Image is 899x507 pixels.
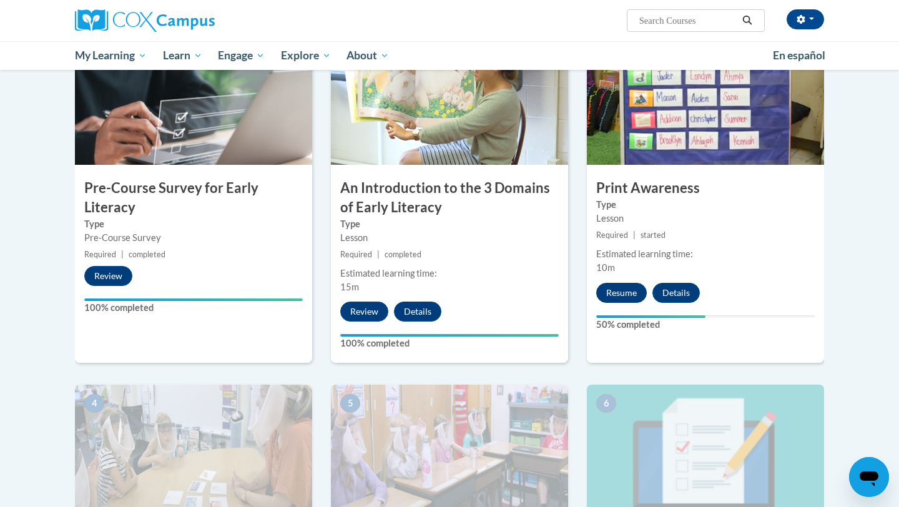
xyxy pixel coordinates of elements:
[340,217,559,231] label: Type
[849,457,889,497] iframe: Button to launch messaging window
[273,41,339,70] a: Explore
[346,48,389,63] span: About
[331,40,568,165] img: Course Image
[596,318,815,332] label: 50% completed
[787,9,824,29] button: Account Settings
[596,230,628,240] span: Required
[587,40,824,165] img: Course Image
[641,230,666,240] span: started
[385,250,421,259] span: completed
[773,49,825,62] span: En español
[163,48,202,63] span: Learn
[738,13,757,28] button: Search
[129,250,165,259] span: completed
[67,41,155,70] a: My Learning
[377,250,380,259] span: |
[596,394,616,413] span: 6
[121,250,124,259] span: |
[75,48,147,63] span: My Learning
[218,48,265,63] span: Engage
[339,41,398,70] a: About
[56,41,843,70] div: Main menu
[75,9,312,32] a: Cox Campus
[340,231,559,245] div: Lesson
[84,394,104,413] span: 4
[765,42,833,69] a: En español
[596,212,815,225] div: Lesson
[652,283,700,303] button: Details
[587,179,824,198] h3: Print Awareness
[638,13,738,28] input: Search Courses
[596,283,647,303] button: Resume
[84,250,116,259] span: Required
[633,230,636,240] span: |
[340,267,559,280] div: Estimated learning time:
[331,179,568,217] h3: An Introduction to the 3 Domains of Early Literacy
[596,247,815,261] div: Estimated learning time:
[84,298,303,301] div: Your progress
[84,266,132,286] button: Review
[210,41,273,70] a: Engage
[84,217,303,231] label: Type
[75,179,312,217] h3: Pre-Course Survey for Early Literacy
[596,315,705,318] div: Your progress
[75,9,215,32] img: Cox Campus
[281,48,331,63] span: Explore
[84,231,303,245] div: Pre-Course Survey
[340,282,359,292] span: 15m
[340,302,388,322] button: Review
[596,262,615,273] span: 10m
[340,250,372,259] span: Required
[596,198,815,212] label: Type
[155,41,210,70] a: Learn
[84,301,303,315] label: 100% completed
[340,394,360,413] span: 5
[340,334,559,337] div: Your progress
[394,302,441,322] button: Details
[75,40,312,165] img: Course Image
[340,337,559,350] label: 100% completed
